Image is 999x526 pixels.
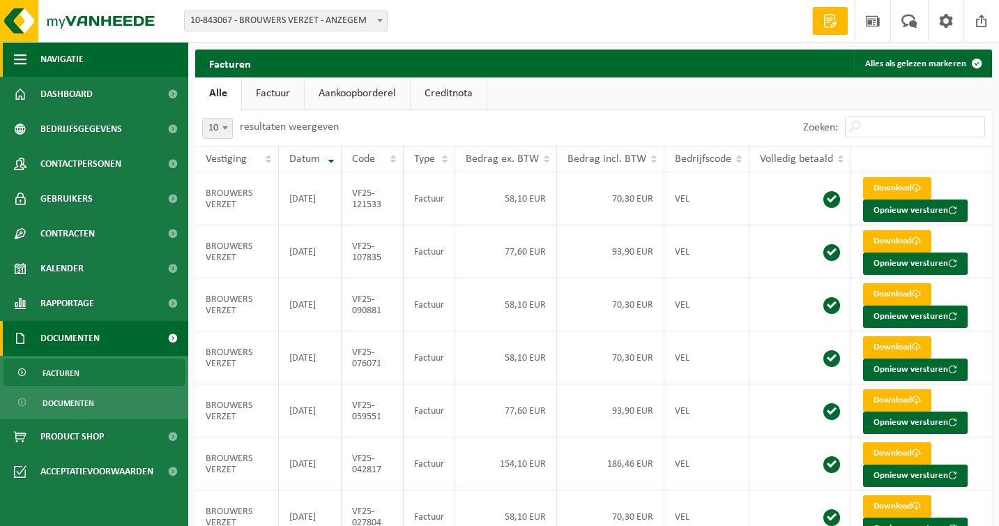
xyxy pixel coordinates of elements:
button: Alles als gelezen markeren [854,50,991,77]
button: Opnieuw versturen [863,200,968,222]
td: VEL [664,172,749,225]
button: Opnieuw versturen [863,465,968,487]
span: Contracten [40,216,95,251]
span: Facturen [43,360,79,386]
td: [DATE] [279,331,342,384]
span: Documenten [43,390,94,416]
td: VEL [664,331,749,384]
td: 58,10 EUR [455,172,557,225]
a: Factuur [242,77,304,110]
a: Download [863,230,931,253]
span: Gebruikers [40,181,93,216]
a: Documenten [3,389,185,416]
span: Documenten [40,321,100,356]
span: Bedrag ex. BTW [466,153,539,165]
td: 77,60 EUR [455,384,557,437]
a: Alle [195,77,241,110]
a: Download [863,283,931,306]
td: [DATE] [279,225,342,278]
a: Download [863,442,931,465]
td: [DATE] [279,437,342,490]
span: Rapportage [40,286,94,321]
td: 154,10 EUR [455,437,557,490]
td: BROUWERS VERZET [195,225,279,278]
a: Download [863,389,931,412]
td: Factuur [404,278,455,331]
a: Download [863,177,931,200]
span: Navigatie [40,42,84,77]
td: 58,10 EUR [455,331,557,384]
td: BROUWERS VERZET [195,278,279,331]
td: 93,90 EUR [557,225,664,278]
td: VF25-121533 [342,172,404,225]
span: Vestiging [206,153,247,165]
td: VEL [664,437,749,490]
td: 186,46 EUR [557,437,664,490]
td: VF25-059551 [342,384,404,437]
td: [DATE] [279,278,342,331]
a: Aankoopborderel [305,77,410,110]
td: VEL [664,384,749,437]
span: Bedrag incl. BTW [567,153,646,165]
span: Dashboard [40,77,93,112]
span: Volledig betaald [760,153,833,165]
a: Facturen [3,359,185,386]
button: Opnieuw versturen [863,359,968,381]
td: BROUWERS VERZET [195,172,279,225]
label: Zoeken: [803,122,838,133]
td: 70,30 EUR [557,172,664,225]
td: 93,90 EUR [557,384,664,437]
span: 10 [202,118,233,139]
a: Download [863,495,931,518]
a: Download [863,336,931,359]
label: resultaten weergeven [240,121,339,133]
td: VEL [664,225,749,278]
td: [DATE] [279,172,342,225]
td: VF25-107835 [342,225,404,278]
td: Factuur [404,384,455,437]
td: 70,30 EUR [557,278,664,331]
h2: Facturen [195,50,265,77]
td: BROUWERS VERZET [195,331,279,384]
td: Factuur [404,331,455,384]
span: Acceptatievoorwaarden [40,454,153,489]
td: 70,30 EUR [557,331,664,384]
td: VF25-042817 [342,437,404,490]
span: Bedrijfsgegevens [40,112,122,146]
td: VEL [664,278,749,331]
span: 10 [203,119,232,138]
td: VF25-090881 [342,278,404,331]
td: VF25-076071 [342,331,404,384]
span: Product Shop [40,419,104,454]
span: Contactpersonen [40,146,121,181]
span: Datum [289,153,320,165]
button: Opnieuw versturen [863,306,968,328]
button: Opnieuw versturen [863,412,968,434]
span: Type [414,153,435,165]
span: Code [352,153,375,165]
td: BROUWERS VERZET [195,437,279,490]
span: Kalender [40,251,84,286]
td: [DATE] [279,384,342,437]
td: Factuur [404,225,455,278]
td: 58,10 EUR [455,278,557,331]
td: Factuur [404,172,455,225]
a: Creditnota [411,77,487,110]
td: BROUWERS VERZET [195,384,279,437]
span: 10-843067 - BROUWERS VERZET - ANZEGEM [184,10,388,31]
span: Bedrijfscode [675,153,731,165]
button: Opnieuw versturen [863,253,968,275]
td: Factuur [404,437,455,490]
span: 10-843067 - BROUWERS VERZET - ANZEGEM [185,11,387,31]
td: 77,60 EUR [455,225,557,278]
